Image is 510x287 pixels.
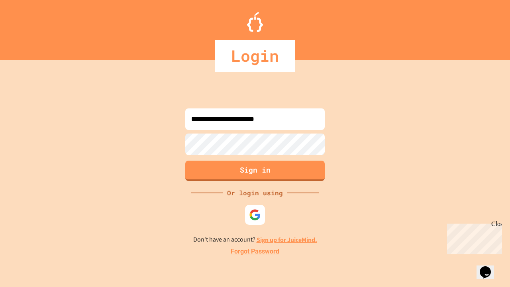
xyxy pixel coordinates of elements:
iframe: chat widget [444,220,502,254]
iframe: chat widget [477,255,502,279]
div: Login [215,40,295,72]
img: google-icon.svg [249,209,261,221]
a: Sign up for JuiceMind. [257,236,317,244]
button: Sign in [185,161,325,181]
div: Chat with us now!Close [3,3,55,51]
img: Logo.svg [247,12,263,32]
p: Don't have an account? [193,235,317,245]
a: Forgot Password [231,247,279,256]
div: Or login using [223,188,287,198]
